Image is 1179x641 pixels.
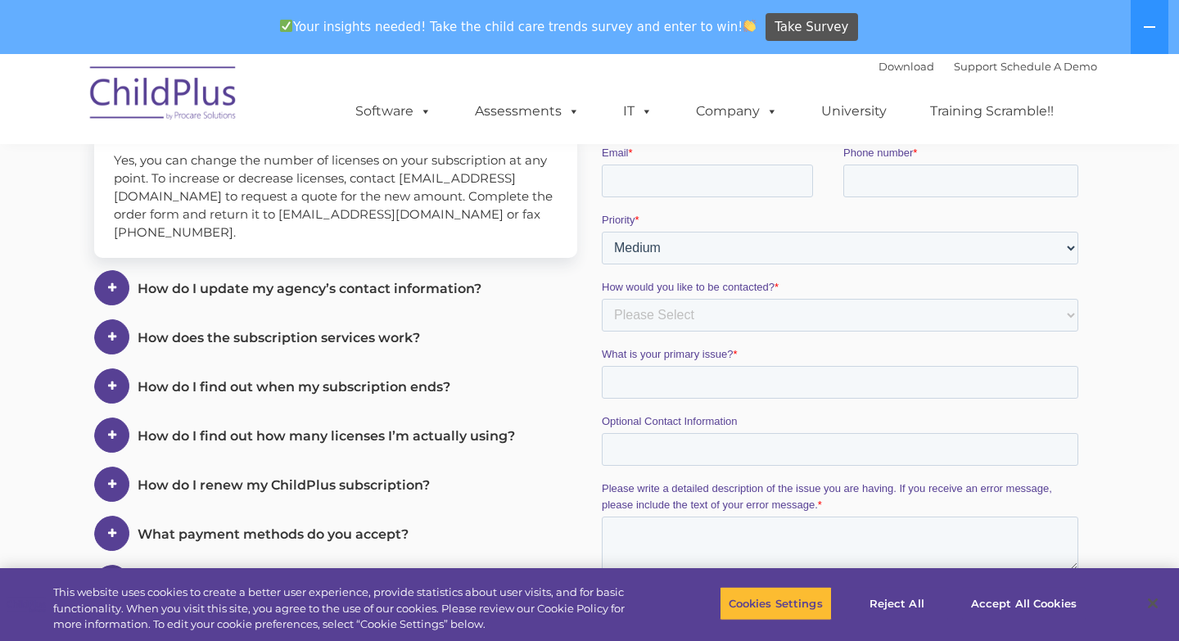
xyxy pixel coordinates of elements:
img: ChildPlus by Procare Solutions [82,55,246,137]
a: Software [339,95,448,128]
span: How do I find out how many licenses I’m actually using? [138,428,515,444]
span: How do I renew my ChildPlus subscription? [138,477,430,493]
span: How do I update my agency’s contact information? [138,281,481,296]
a: Schedule A Demo [1001,60,1097,73]
a: Company [680,95,794,128]
a: IT [607,95,669,128]
span: How do I find out when my subscription ends? [138,379,450,395]
span: Take Survey [775,13,848,42]
div: This website uses cookies to create a better user experience, provide statistics about user visit... [53,585,648,633]
a: Assessments [458,95,596,128]
a: Download [879,60,934,73]
font: | [879,60,1097,73]
button: Close [1135,585,1171,621]
a: University [805,95,903,128]
a: Training Scramble!! [914,95,1070,128]
a: Support [954,60,997,73]
img: 👏 [743,20,756,32]
img: ✅ [280,20,292,32]
a: Take Survey [766,13,858,42]
button: Reject All [846,586,948,621]
span: What payment methods do you accept? [138,526,409,542]
button: Accept All Cookies [962,586,1086,621]
button: Cookies Settings [720,586,832,621]
span: How does the subscription services work? [138,330,420,345]
div: Yes, you can change the number of licenses on your subscription at any point. To increase or decr... [94,135,577,258]
span: Your insights needed! Take the child care trends survey and enter to win! [273,11,763,43]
